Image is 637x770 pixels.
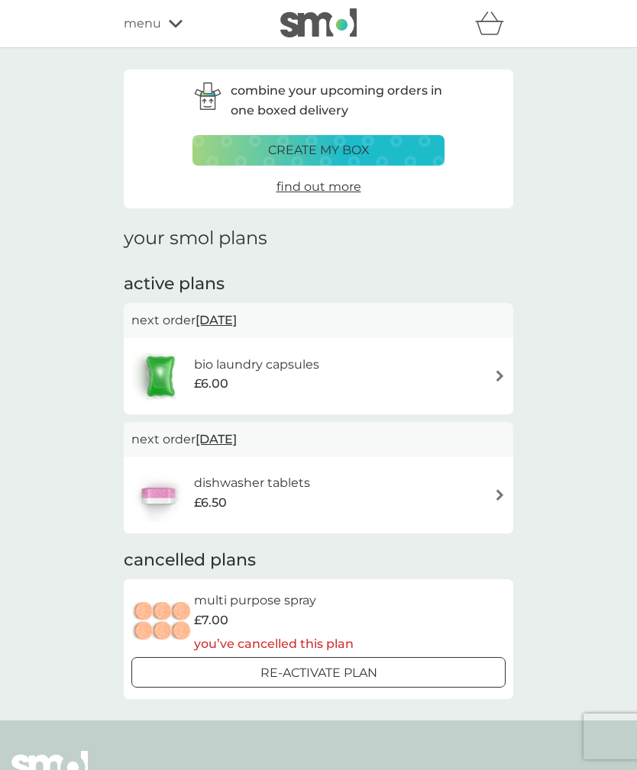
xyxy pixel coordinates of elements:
p: next order [131,311,506,330]
span: [DATE] [196,424,237,454]
img: smol [280,8,357,37]
h1: your smol plans [124,227,513,250]
img: dishwasher tablets [131,469,185,522]
span: £7.00 [194,611,228,630]
h6: multi purpose spray [194,591,354,611]
h6: dishwasher tablets [194,473,310,493]
button: Re-activate Plan [131,657,506,688]
p: combine your upcoming orders in one boxed delivery [231,81,445,120]
span: find out more [276,179,361,194]
img: multi purpose spray [131,595,194,649]
h2: cancelled plans [124,549,513,572]
span: £6.50 [194,493,227,513]
p: create my box [268,140,370,160]
p: you’ve cancelled this plan [194,634,354,654]
h6: bio laundry capsules [194,355,319,375]
button: create my box [192,135,445,166]
span: £6.00 [194,374,228,394]
img: arrow right [494,370,506,382]
span: [DATE] [196,305,237,335]
span: menu [124,14,161,34]
h2: active plans [124,272,513,296]
img: arrow right [494,489,506,501]
div: basket [475,8,513,39]
a: find out more [276,177,361,197]
img: bio laundry capsules [131,350,189,403]
p: Re-activate Plan [260,663,377,683]
p: next order [131,430,506,449]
